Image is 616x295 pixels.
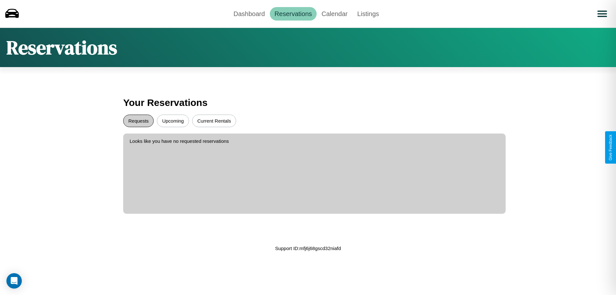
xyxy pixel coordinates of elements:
[130,137,499,145] p: Looks like you have no requested reservations
[123,94,493,111] h3: Your Reservations
[608,134,613,161] div: Give Feedback
[593,5,611,23] button: Open menu
[352,7,384,21] a: Listings
[123,115,154,127] button: Requests
[229,7,270,21] a: Dashboard
[6,273,22,289] div: Open Intercom Messenger
[6,34,117,61] h1: Reservations
[270,7,317,21] a: Reservations
[157,115,189,127] button: Upcoming
[317,7,352,21] a: Calendar
[275,244,341,253] p: Support ID: mfj6j68gscd32niafd
[192,115,236,127] button: Current Rentals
